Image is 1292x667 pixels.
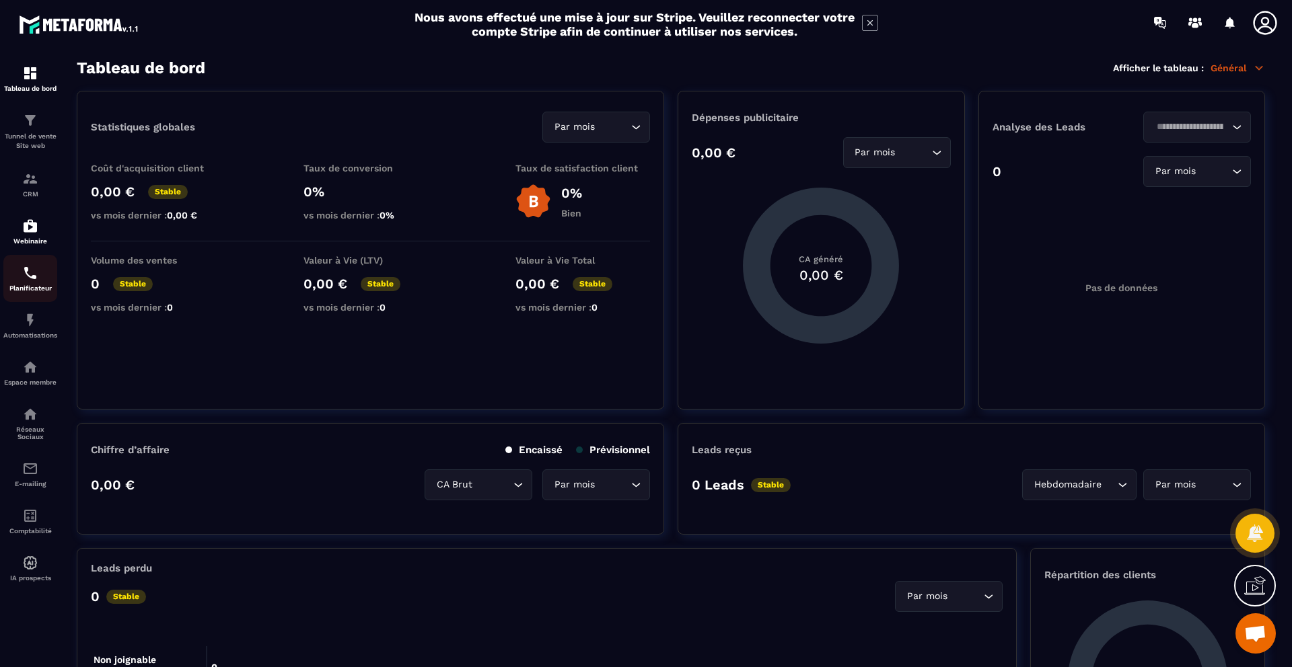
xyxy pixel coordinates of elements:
[551,477,598,492] span: Par mois
[852,145,898,160] span: Par mois
[148,185,188,199] p: Stable
[113,277,153,291] p: Stable
[692,477,744,493] p: 0 Leads
[1031,477,1104,492] span: Hebdomadaire
[19,12,140,36] img: logo
[3,349,57,396] a: automationsautomationsEspace membre
[303,255,438,266] p: Valeur à Vie (LTV)
[3,102,57,161] a: formationformationTunnel de vente Site web
[22,359,38,375] img: automations
[1152,164,1198,179] span: Par mois
[3,498,57,545] a: accountantaccountantComptabilité
[561,185,582,201] p: 0%
[433,477,475,492] span: CA Brut
[515,255,650,266] p: Valeur à Vie Total
[22,218,38,234] img: automations
[3,480,57,487] p: E-mailing
[22,461,38,477] img: email
[3,396,57,450] a: social-networksocial-networkRéseaux Sociaux
[598,477,628,492] input: Search for option
[106,590,146,604] p: Stable
[542,112,650,143] div: Search for option
[167,302,173,313] span: 0
[303,302,438,313] p: vs mois dernier :
[91,477,135,493] p: 0,00 €
[751,478,791,492] p: Stable
[692,112,950,124] p: Dépenses publicitaire
[3,55,57,102] a: formationformationTableau de bord
[361,277,400,291] p: Stable
[22,265,38,281] img: scheduler
[950,589,980,604] input: Search for option
[94,654,156,666] tspan: Non joignable
[91,121,195,133] p: Statistiques globales
[692,145,735,161] p: 0,00 €
[3,574,57,582] p: IA prospects
[91,163,225,173] p: Coût d'acquisition client
[573,277,612,291] p: Stable
[551,120,598,134] span: Par mois
[843,137,951,168] div: Search for option
[3,379,57,386] p: Espace membre
[3,132,57,151] p: Tunnel de vente Site web
[515,302,650,313] p: vs mois dernier :
[22,406,38,422] img: social-network
[91,276,100,292] p: 0
[1143,469,1251,500] div: Search for option
[425,469,532,500] div: Search for option
[91,210,225,221] p: vs mois dernier :
[1085,282,1157,293] p: Pas de données
[380,210,394,221] span: 0%
[561,208,582,219] p: Bien
[576,444,650,456] p: Prévisionnel
[542,469,650,500] div: Search for option
[91,302,225,313] p: vs mois dernier :
[3,190,57,198] p: CRM
[77,58,205,77] h3: Tableau de bord
[895,581,1003,612] div: Search for option
[303,276,347,292] p: 0,00 €
[993,121,1122,133] p: Analyse des Leads
[3,85,57,92] p: Tableau de bord
[1022,469,1137,500] div: Search for option
[1104,477,1114,492] input: Search for option
[898,145,929,160] input: Search for option
[1235,613,1276,654] div: Ouvrir le chat
[3,527,57,535] p: Comptabilité
[475,477,510,492] input: Search for option
[22,555,38,571] img: automations
[505,444,563,456] p: Encaissé
[414,10,855,38] h2: Nous avons effectué une mise à jour sur Stripe. Veuillez reconnecter votre compte Stripe afin de ...
[515,184,551,219] img: b-badge-o.b3b20ee6.svg
[91,255,225,266] p: Volume des ventes
[303,210,438,221] p: vs mois dernier :
[1198,477,1229,492] input: Search for option
[692,444,752,456] p: Leads reçus
[3,255,57,302] a: schedulerschedulerPlanificateur
[91,562,152,574] p: Leads perdu
[598,120,628,134] input: Search for option
[22,171,38,187] img: formation
[591,302,598,313] span: 0
[91,444,170,456] p: Chiffre d’affaire
[22,312,38,328] img: automations
[167,210,197,221] span: 0,00 €
[1211,62,1265,74] p: Général
[993,163,1001,180] p: 0
[3,208,57,255] a: automationsautomationsWebinaire
[904,589,950,604] span: Par mois
[3,237,57,245] p: Webinaire
[3,450,57,498] a: emailemailE-mailing
[303,184,438,200] p: 0%
[1044,569,1251,581] p: Répartition des clients
[515,163,650,173] p: Taux de satisfaction client
[91,184,135,200] p: 0,00 €
[1143,156,1251,187] div: Search for option
[1113,63,1204,73] p: Afficher le tableau :
[3,426,57,440] p: Réseaux Sociaux
[3,302,57,349] a: automationsautomationsAutomatisations
[3,331,57,339] p: Automatisations
[303,163,438,173] p: Taux de conversion
[1198,164,1229,179] input: Search for option
[1152,477,1198,492] span: Par mois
